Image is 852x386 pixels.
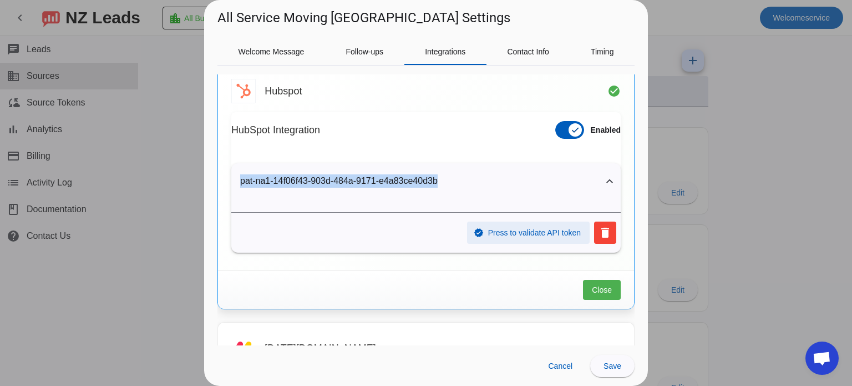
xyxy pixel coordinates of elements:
[539,355,581,377] button: Cancel
[607,84,621,98] mat-icon: check_circle
[265,86,302,97] h3: Hubspot
[231,124,320,136] h3: HubSpot Integration
[231,163,621,199] mat-expansion-panel-header: pat-na1-14f06f43-903d-484a-9171-e4a83ce40d3b
[240,174,599,188] mat-panel-title: pat-na1-14f06f43-903d-484a-9171-e4a83ce40d3b
[591,126,621,134] strong: Enabled
[239,48,305,56] span: Welcome Message
[805,342,839,375] div: Open chat
[603,362,621,370] span: Save
[217,9,510,27] h1: All Service Moving [GEOGRAPHIC_DATA] Settings
[590,355,635,377] button: Save
[231,336,256,360] img: Monday.com
[599,226,612,239] mat-icon: delete
[474,228,484,238] mat-icon: verified
[231,79,256,103] img: Hubspot
[265,343,376,354] h3: [DATE][DOMAIN_NAME]
[467,222,590,244] button: Press to validate API token
[507,48,549,56] span: Contact Info
[583,280,621,300] button: Close
[425,48,465,56] span: Integrations
[592,284,612,295] span: Close
[591,48,614,56] span: Timing
[488,226,581,239] span: Press to validate API token
[231,199,621,253] div: pat-na1-14f06f43-903d-484a-9171-e4a83ce40d3b
[346,48,383,56] span: Follow-ups
[548,362,572,370] span: Cancel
